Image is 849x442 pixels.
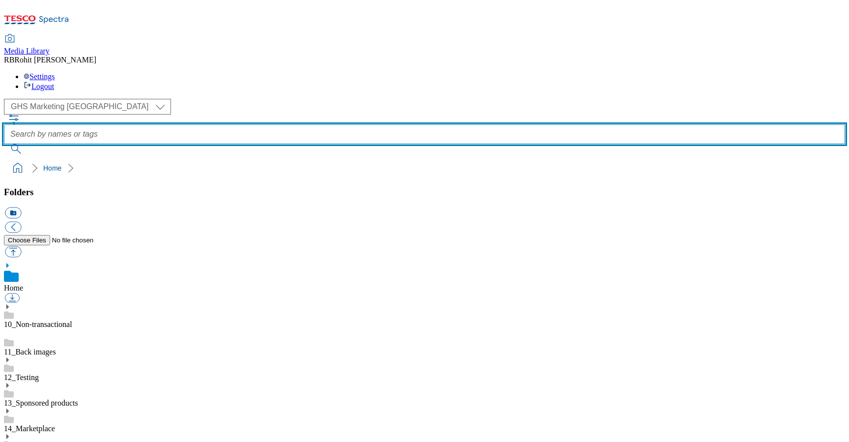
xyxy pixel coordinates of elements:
a: Logout [24,82,54,90]
a: 11_Back images [4,348,56,356]
span: Rohit [PERSON_NAME] [14,56,96,64]
a: 14_Marketplace [4,424,55,433]
a: 13_Sponsored products [4,399,78,407]
span: RB [4,56,14,64]
a: 12_Testing [4,373,39,382]
a: Settings [24,72,55,81]
span: Media Library [4,47,50,55]
input: Search by names or tags [4,124,845,144]
a: 10_Non-transactional [4,320,72,328]
h3: Folders [4,187,845,198]
a: Home [4,284,23,292]
a: home [10,160,26,176]
a: Media Library [4,35,50,56]
nav: breadcrumb [4,159,845,177]
a: Home [43,164,61,172]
